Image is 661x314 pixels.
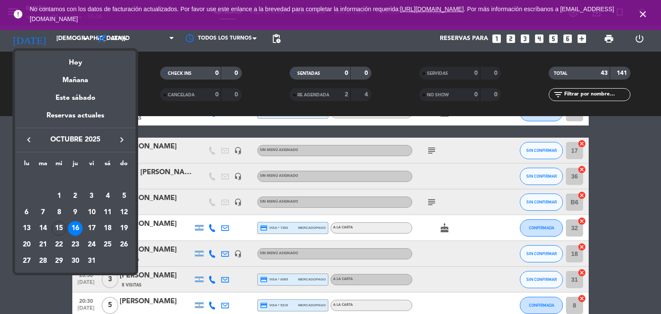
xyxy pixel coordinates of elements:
div: 31 [84,254,99,268]
th: domingo [116,159,132,172]
td: 20 de octubre de 2025 [19,237,35,253]
th: viernes [83,159,100,172]
div: 8 [52,205,66,220]
div: 12 [117,205,131,220]
span: octubre 2025 [37,134,114,145]
div: 6 [19,205,34,220]
div: 21 [36,237,50,252]
td: 19 de octubre de 2025 [116,220,132,237]
div: 16 [68,221,83,236]
div: 25 [100,237,115,252]
td: 9 de octubre de 2025 [67,204,83,221]
div: 26 [117,237,131,252]
td: 29 de octubre de 2025 [51,253,67,269]
td: 6 de octubre de 2025 [19,204,35,221]
td: 30 de octubre de 2025 [67,253,83,269]
th: martes [35,159,51,172]
button: keyboard_arrow_left [21,134,37,145]
td: 16 de octubre de 2025 [67,220,83,237]
div: 10 [84,205,99,220]
td: 21 de octubre de 2025 [35,237,51,253]
div: 15 [52,221,66,236]
div: 19 [117,221,131,236]
td: 4 de octubre de 2025 [100,188,116,204]
div: 17 [84,221,99,236]
div: 30 [68,254,83,268]
td: 11 de octubre de 2025 [100,204,116,221]
div: 13 [19,221,34,236]
div: 3 [84,189,99,203]
td: OCT. [19,172,132,188]
th: lunes [19,159,35,172]
div: 4 [100,189,115,203]
td: 28 de octubre de 2025 [35,253,51,269]
td: 17 de octubre de 2025 [83,220,100,237]
div: Este sábado [15,86,136,110]
i: keyboard_arrow_left [24,135,34,145]
div: 1 [52,189,66,203]
th: sábado [100,159,116,172]
td: 1 de octubre de 2025 [51,188,67,204]
td: 31 de octubre de 2025 [83,253,100,269]
td: 7 de octubre de 2025 [35,204,51,221]
div: Mañana [15,68,136,86]
div: 18 [100,221,115,236]
div: 5 [117,189,131,203]
td: 26 de octubre de 2025 [116,237,132,253]
td: 14 de octubre de 2025 [35,220,51,237]
div: 14 [36,221,50,236]
div: 23 [68,237,83,252]
td: 8 de octubre de 2025 [51,204,67,221]
td: 18 de octubre de 2025 [100,220,116,237]
td: 2 de octubre de 2025 [67,188,83,204]
div: 29 [52,254,66,268]
td: 13 de octubre de 2025 [19,220,35,237]
div: 24 [84,237,99,252]
td: 10 de octubre de 2025 [83,204,100,221]
div: 28 [36,254,50,268]
td: 3 de octubre de 2025 [83,188,100,204]
div: 9 [68,205,83,220]
div: 20 [19,237,34,252]
div: Hoy [15,51,136,68]
div: 2 [68,189,83,203]
td: 5 de octubre de 2025 [116,188,132,204]
div: 22 [52,237,66,252]
div: Reservas actuales [15,110,136,128]
div: 27 [19,254,34,268]
td: 22 de octubre de 2025 [51,237,67,253]
td: 24 de octubre de 2025 [83,237,100,253]
th: jueves [67,159,83,172]
th: miércoles [51,159,67,172]
div: 11 [100,205,115,220]
td: 23 de octubre de 2025 [67,237,83,253]
td: 15 de octubre de 2025 [51,220,67,237]
i: keyboard_arrow_right [117,135,127,145]
td: 25 de octubre de 2025 [100,237,116,253]
td: 12 de octubre de 2025 [116,204,132,221]
button: keyboard_arrow_right [114,134,130,145]
div: 7 [36,205,50,220]
td: 27 de octubre de 2025 [19,253,35,269]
